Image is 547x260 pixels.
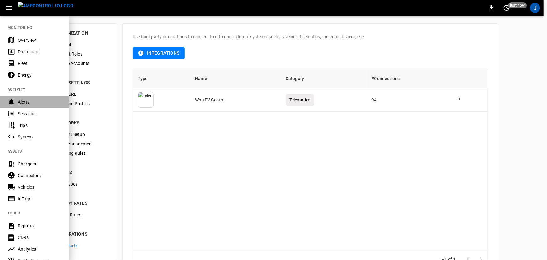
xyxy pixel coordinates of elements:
[18,2,73,10] img: ampcontrol.io logo
[18,72,61,78] div: Energy
[502,3,512,13] button: set refresh interval
[18,99,61,105] div: Alerts
[508,2,527,8] span: just now
[18,49,61,55] div: Dashboard
[18,111,61,117] div: Sessions
[530,3,540,13] div: profile-icon
[18,234,61,241] div: CDRs
[18,196,61,202] div: IdTags
[18,184,61,190] div: Vehicles
[18,60,61,67] div: Fleet
[18,172,61,179] div: Connectors
[18,246,61,252] div: Analytics
[18,122,61,128] div: Trips
[18,223,61,229] div: Reports
[18,161,61,167] div: Chargers
[18,37,61,43] div: Overview
[18,134,61,140] div: System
